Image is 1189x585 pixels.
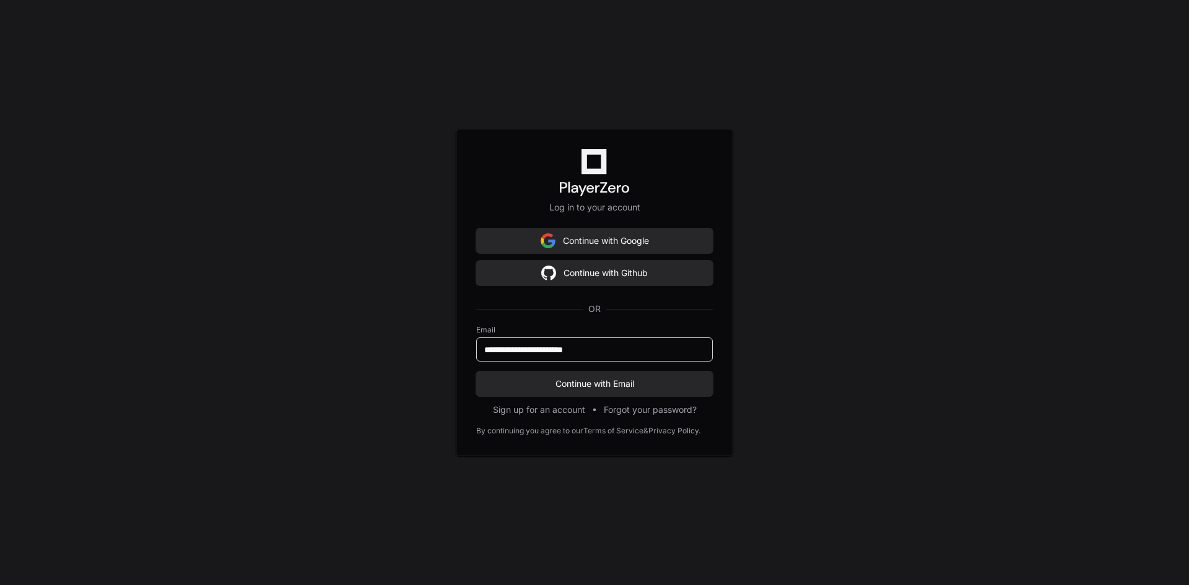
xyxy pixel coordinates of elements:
[648,426,700,436] a: Privacy Policy.
[583,426,643,436] a: Terms of Service
[476,371,713,396] button: Continue with Email
[476,261,713,285] button: Continue with Github
[541,261,556,285] img: Sign in with google
[604,404,697,416] button: Forgot your password?
[476,378,713,390] span: Continue with Email
[476,325,713,335] label: Email
[476,426,583,436] div: By continuing you agree to our
[476,228,713,253] button: Continue with Google
[476,201,713,214] p: Log in to your account
[643,426,648,436] div: &
[541,228,555,253] img: Sign in with google
[583,303,606,315] span: OR
[493,404,585,416] button: Sign up for an account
